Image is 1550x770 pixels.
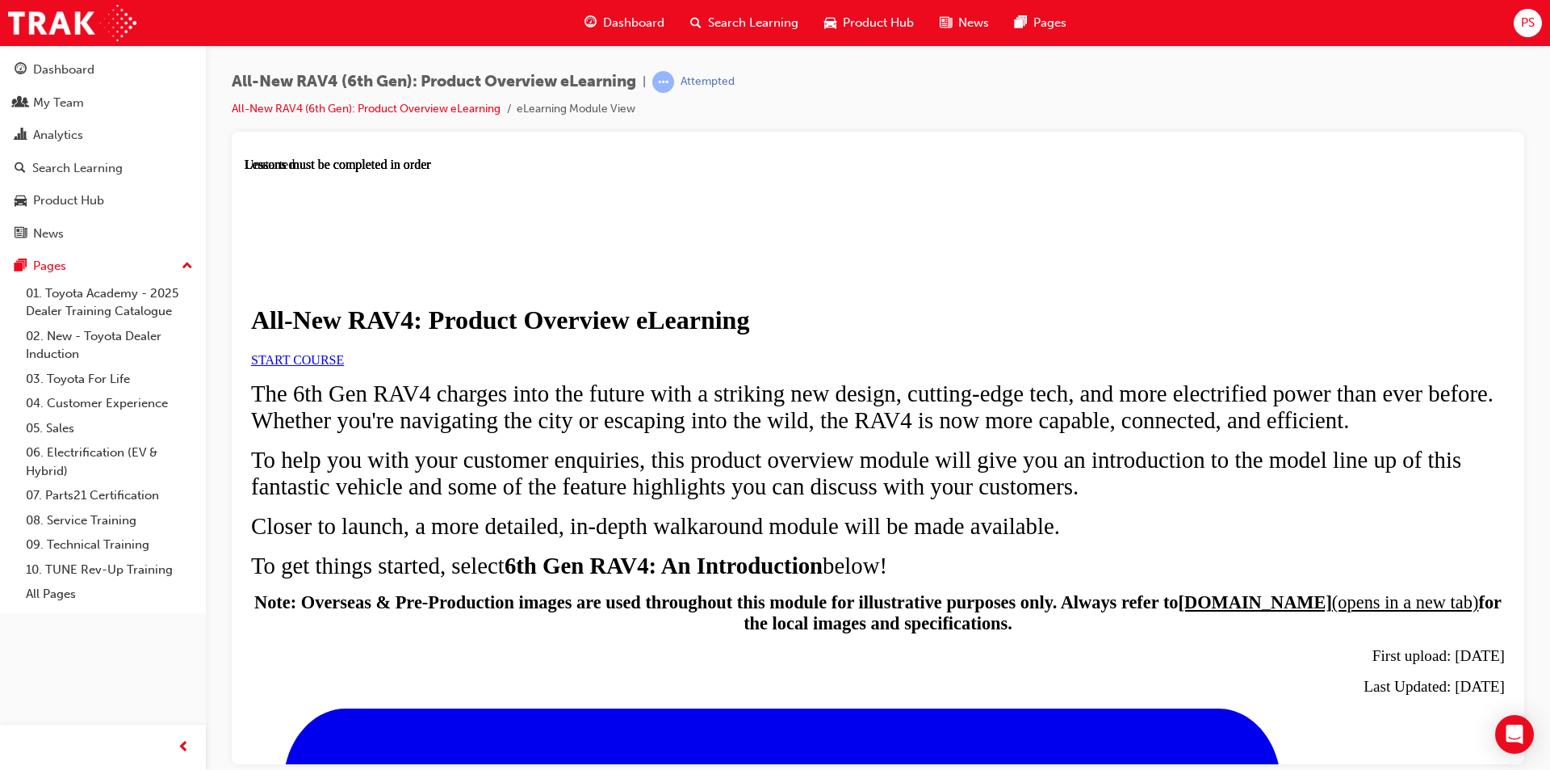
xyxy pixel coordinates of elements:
span: pages-icon [15,259,27,274]
a: 05. Sales [19,416,199,441]
a: Analytics [6,120,199,150]
span: chart-icon [15,128,27,143]
a: 06. Electrification (EV & Hybrid) [19,440,199,483]
span: guage-icon [584,13,597,33]
a: Search Learning [6,154,199,183]
h1: All-New RAV4: Product Overview eLearning [6,148,1260,178]
a: Product Hub [6,186,199,216]
div: Analytics [33,126,83,145]
span: News [958,14,989,32]
span: prev-icon [178,738,190,758]
span: car-icon [15,194,27,208]
strong: 6th Gen RAV4: An Introduction [260,395,578,421]
span: learningRecordVerb_ATTEMPT-icon [652,71,674,93]
div: Dashboard [33,61,94,79]
span: To help you with your customer enquiries, this product overview module will give you an introduct... [6,289,1217,342]
span: car-icon [824,13,836,33]
span: Closer to launch, a more detailed, in-depth walkaround module will be made available. [6,356,815,381]
a: 08. Service Training [19,508,199,533]
span: The 6th Gen RAV4 charges into the future with a striking new design, cutting-edge tech, and more ... [6,223,1249,276]
a: [DOMAIN_NAME](opens in a new tab) [934,435,1234,455]
div: Open Intercom Messenger [1495,715,1534,754]
div: Attempted [681,74,735,90]
a: My Team [6,88,199,118]
strong: for the local images and specifications. [499,435,1257,476]
span: news-icon [15,227,27,242]
button: DashboardMy TeamAnalyticsSearch LearningProduct HubNews [6,52,199,251]
div: Pages [33,257,66,276]
span: Pages [1033,14,1066,32]
span: guage-icon [15,63,27,78]
div: Search Learning [32,159,123,178]
span: To get things started, select below! [6,395,643,421]
span: (opens in a new tab) [1087,435,1234,455]
button: Pages [6,251,199,281]
li: eLearning Module View [517,100,635,119]
div: Product Hub [33,191,104,210]
a: 07. Parts21 Certification [19,483,199,508]
a: Dashboard [6,55,199,85]
a: 01. Toyota Academy - 2025 Dealer Training Catalogue [19,281,199,324]
span: First upload: [DATE] [1128,490,1260,507]
a: 02. New - Toyota Dealer Induction [19,324,199,367]
a: All Pages [19,582,199,607]
button: PS [1514,9,1542,37]
span: people-icon [15,96,27,111]
span: Product Hub [843,14,914,32]
a: 09. Technical Training [19,532,199,558]
span: PS [1521,14,1535,32]
a: pages-iconPages [1002,6,1079,40]
div: News [33,225,64,243]
span: Last Updated: [DATE] [1119,520,1260,537]
span: | [643,73,646,91]
a: search-iconSearch Learning [677,6,811,40]
span: Search Learning [708,14,798,32]
strong: Note: Overseas & Pre-Production images are used throughout this module for illustrative purposes ... [10,435,934,455]
span: Dashboard [603,14,664,32]
span: All-New RAV4 (6th Gen): Product Overview eLearning [232,73,636,91]
span: news-icon [940,13,952,33]
img: Trak [8,5,136,41]
strong: [DOMAIN_NAME] [934,435,1087,455]
span: search-icon [690,13,702,33]
a: guage-iconDashboard [572,6,677,40]
span: up-icon [182,256,193,277]
div: My Team [33,94,84,112]
span: search-icon [15,162,26,176]
a: news-iconNews [927,6,1002,40]
a: 03. Toyota For Life [19,367,199,392]
a: car-iconProduct Hub [811,6,927,40]
a: 04. Customer Experience [19,391,199,416]
a: News [6,219,199,249]
a: START COURSE [6,196,99,209]
a: All-New RAV4 (6th Gen): Product Overview eLearning [232,102,501,116]
span: pages-icon [1015,13,1027,33]
a: 10. TUNE Rev-Up Training [19,558,199,583]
